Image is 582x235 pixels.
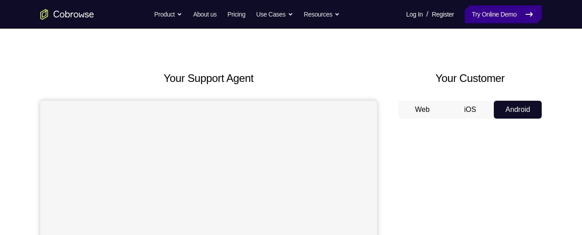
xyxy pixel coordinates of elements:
[426,9,428,20] span: /
[446,101,494,119] button: iOS
[406,5,423,23] a: Log In
[304,5,340,23] button: Resources
[40,9,94,20] a: Go to the home page
[256,5,293,23] button: Use Cases
[494,101,542,119] button: Android
[432,5,454,23] a: Register
[154,5,183,23] button: Product
[227,5,245,23] a: Pricing
[398,101,446,119] button: Web
[398,70,542,86] h2: Your Customer
[465,5,542,23] a: Try Online Demo
[193,5,216,23] a: About us
[40,70,377,86] h2: Your Support Agent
